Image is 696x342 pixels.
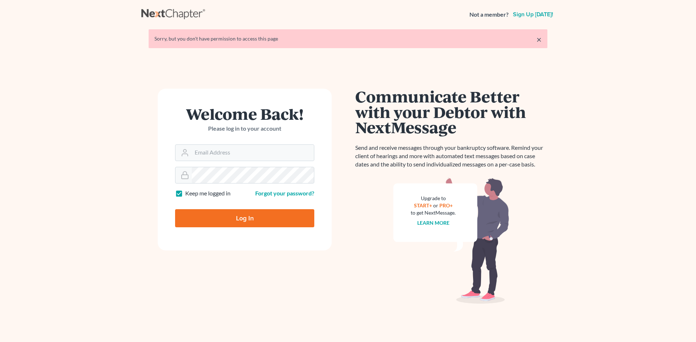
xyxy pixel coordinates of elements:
h1: Welcome Back! [175,106,314,122]
div: Sorry, but you don't have permission to access this page [154,35,542,42]
a: Learn more [417,220,449,226]
img: nextmessage_bg-59042aed3d76b12b5cd301f8e5b87938c9018125f34e5fa2b7a6b67550977c72.svg [393,177,509,304]
span: or [433,202,438,208]
h1: Communicate Better with your Debtor with NextMessage [355,89,547,135]
a: PRO+ [439,202,453,208]
p: Please log in to your account [175,124,314,133]
div: Upgrade to [411,195,456,202]
input: Email Address [192,145,314,161]
a: Forgot your password? [255,190,314,197]
p: Send and receive messages through your bankruptcy software. Remind your client of hearings and mo... [355,144,547,169]
a: × [536,35,542,44]
a: Sign up [DATE]! [511,12,555,17]
input: Log In [175,209,314,227]
label: Keep me logged in [185,189,231,198]
div: to get NextMessage. [411,209,456,216]
strong: Not a member? [469,10,509,19]
a: START+ [414,202,432,208]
